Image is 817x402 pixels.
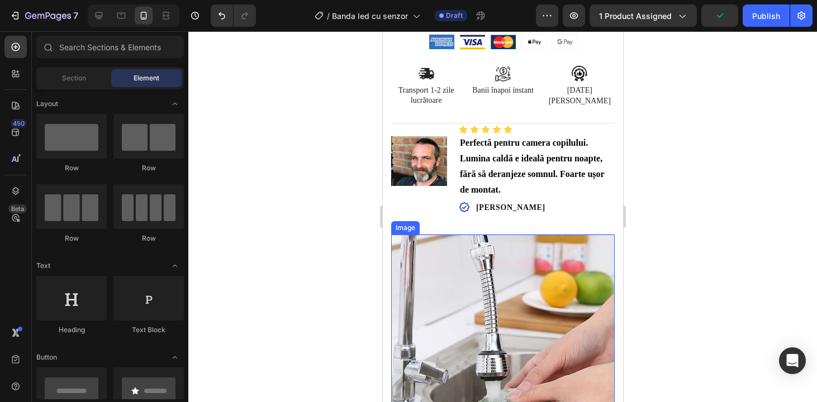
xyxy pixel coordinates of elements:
p: 7 [73,9,78,22]
div: Heading [36,325,107,335]
iframe: Design area [383,31,623,402]
div: Text Block [113,325,184,335]
div: Publish [752,10,780,22]
div: Open Intercom Messenger [779,347,806,374]
button: Publish [743,4,790,27]
span: Draft [446,11,463,21]
span: / [327,10,330,22]
div: Row [36,163,107,173]
div: Beta [8,204,27,213]
div: 450 [11,119,27,128]
div: Row [36,233,107,243]
span: Toggle open [166,348,184,366]
span: Banda led cu senzor [332,10,408,22]
input: Search Sections & Elements [36,36,184,58]
div: Row [113,233,184,243]
button: 1 product assigned [590,4,697,27]
div: Undo/Redo [211,4,256,27]
button: 7 [4,4,83,27]
span: Button [36,352,57,362]
div: Row [113,163,184,173]
span: 1 product assigned [599,10,672,22]
span: Text [36,261,50,271]
span: Toggle open [166,95,184,113]
span: Element [134,73,159,83]
span: Toggle open [166,257,184,275]
span: Layout [36,99,58,109]
div: Image [11,192,35,202]
span: Section [62,73,86,83]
